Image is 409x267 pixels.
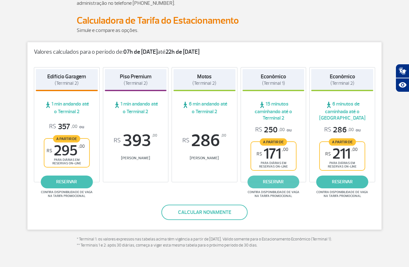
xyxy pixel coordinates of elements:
span: A partir de [329,138,356,145]
span: (Terminal 2) [192,80,216,86]
sup: ,00 [152,132,157,139]
a: reservar [316,176,368,188]
span: para diárias em reservas on-line [50,158,84,165]
p: ou [324,125,360,135]
h2: Calculadora de Tarifa do Estacionamento [77,15,332,27]
span: 1 min andando até o Terminal 2 [36,101,98,115]
strong: 22h de [DATE] [166,48,199,56]
span: 6 minutos de caminhada até o [GEOGRAPHIC_DATA] [311,101,373,121]
span: [PERSON_NAME] [105,156,167,161]
span: 15 minutos caminhando até o Terminal 2 [243,101,305,121]
button: Calcular novamente [161,205,248,220]
span: [PERSON_NAME] [174,156,235,161]
span: 211 [325,147,358,161]
span: 6 min andando até o Terminal 2 [174,101,235,115]
sup: ,00 [79,144,85,149]
sup: ,00 [221,132,226,139]
p: ou [49,122,84,132]
span: (Terminal 1) [262,80,285,86]
sup: R$ [182,137,189,144]
div: Plugin de acessibilidade da Hand Talk. [396,64,409,92]
span: 171 [257,147,288,161]
span: 393 [105,132,167,149]
p: Simule e compare as opções. [77,27,332,34]
span: para diárias em reservas on-line [257,161,290,169]
sup: ,00 [282,147,288,152]
span: Confira disponibilidade de vaga na tarifa promocional [247,190,300,198]
span: 357 [49,122,77,132]
span: 295 [47,144,85,158]
span: (Terminal 2) [124,80,148,86]
span: 286 [324,125,354,135]
sup: ,00 [351,147,358,152]
span: 250 [255,125,285,135]
strong: Edifício Garagem [47,73,86,80]
p: ou [255,125,291,135]
span: 286 [174,132,235,149]
button: Abrir recursos assistivos. [396,78,409,92]
span: A partir de [53,135,80,142]
sup: R$ [257,151,262,157]
button: Abrir tradutor de língua de sinais. [396,64,409,78]
strong: Econômico [330,73,355,80]
sup: R$ [325,151,331,157]
strong: Piso Premium [120,73,151,80]
p: * Terminal 1: os valores expressos nas tabelas acima têm vigência a partir de [DATE]. Válido some... [77,236,332,249]
span: A partir de [260,138,287,145]
p: Valores calculados para o período de: até [34,49,375,56]
strong: 07h de [DATE] [123,48,158,56]
a: reservar [247,176,299,188]
span: para diárias em reservas on-line [325,161,359,169]
a: reservar [41,176,93,188]
span: Confira disponibilidade de vaga na tarifa promocional [315,190,369,198]
strong: Econômico [261,73,286,80]
span: 1 min andando até o Terminal 2 [105,101,167,115]
strong: Motos [197,73,212,80]
span: (Terminal 2) [330,80,354,86]
span: (Terminal 2) [55,80,79,86]
span: Confira disponibilidade de vaga na tarifa promocional [40,190,94,198]
sup: R$ [47,148,52,153]
sup: R$ [114,137,121,144]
